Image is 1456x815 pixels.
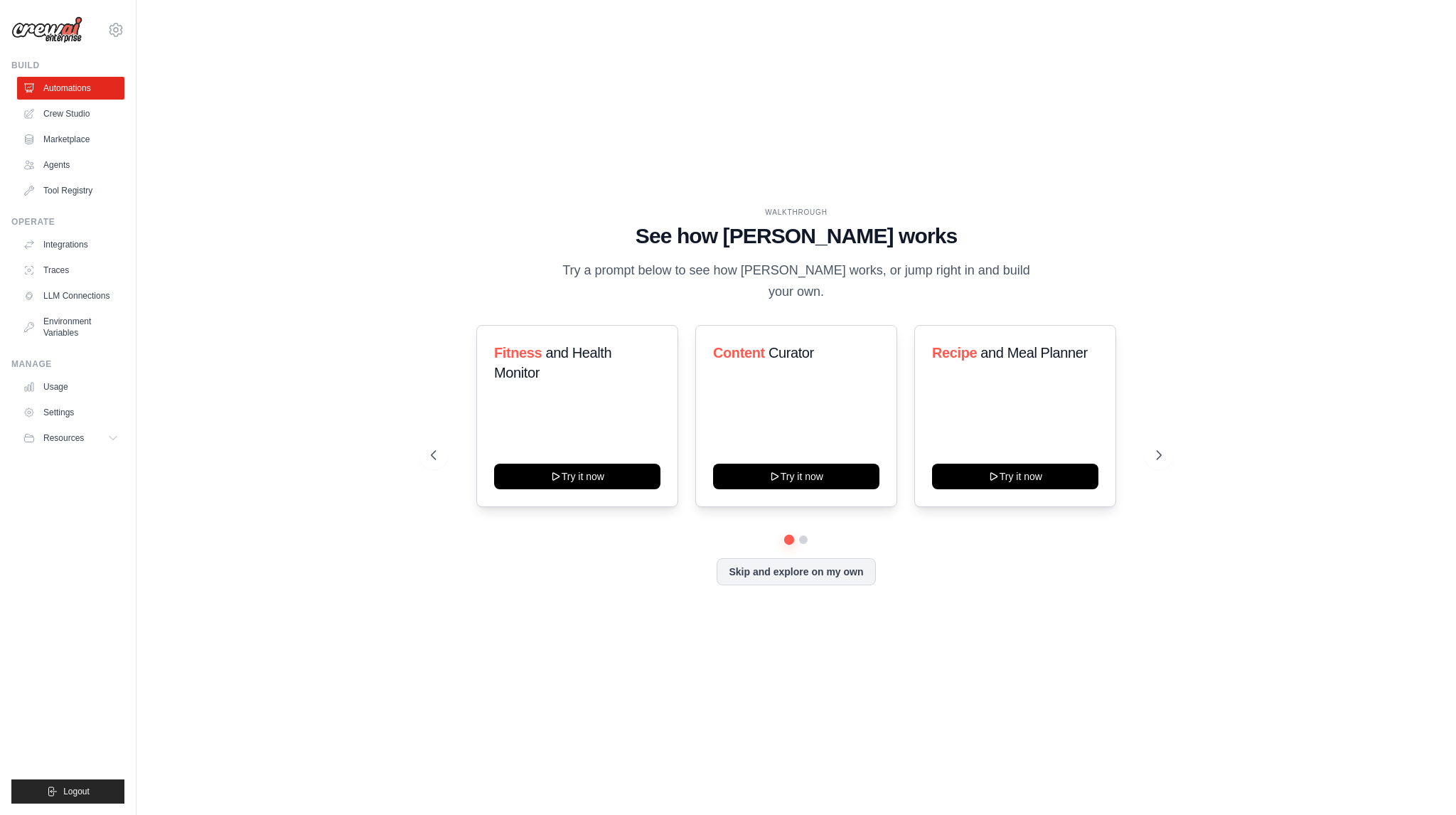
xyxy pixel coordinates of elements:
a: Traces [17,259,124,282]
h1: See how [PERSON_NAME] works [431,223,1161,249]
button: Try it now [713,464,879,489]
a: LLM Connections [17,284,124,307]
button: Try it now [494,464,660,489]
a: Marketplace [17,128,124,151]
span: Logout [63,786,90,797]
a: Agents [17,154,124,176]
div: Build [11,60,124,71]
span: Content [713,345,765,361]
div: Operate [11,216,124,228]
button: Try it now [932,464,1098,489]
button: Logout [11,779,124,804]
p: Try a prompt below to see how [PERSON_NAME] works, or jump right in and build your own. [557,260,1035,302]
span: and Meal Planner [980,345,1087,361]
a: Settings [17,401,124,424]
button: Resources [17,427,124,449]
a: Environment Variables [17,310,124,344]
a: Crew Studio [17,102,124,125]
div: WALKTHROUGH [431,207,1161,218]
span: and Health Monitor [494,345,611,380]
a: Automations [17,77,124,100]
button: Skip and explore on my own [717,558,875,585]
a: Tool Registry [17,179,124,202]
span: Resources [43,432,84,444]
a: Integrations [17,233,124,256]
span: Curator [769,345,814,361]
img: Logo [11,16,82,43]
span: Recipe [932,345,977,361]
a: Usage [17,375,124,398]
div: Manage [11,358,124,370]
span: Fitness [494,345,542,361]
